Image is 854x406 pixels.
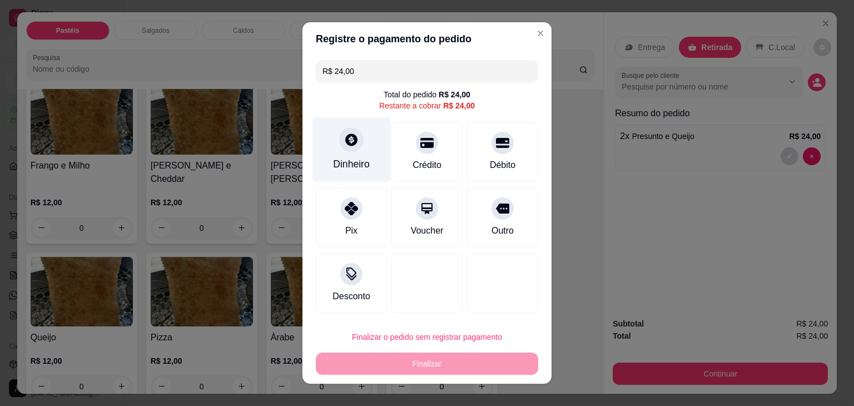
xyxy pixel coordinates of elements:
[413,159,441,172] div: Crédito
[332,290,370,303] div: Desconto
[302,22,552,56] header: Registre o pagamento do pedido
[490,159,515,172] div: Débito
[443,100,475,111] div: R$ 24,00
[379,100,475,111] div: Restante a cobrar
[322,60,532,82] input: Ex.: hambúrguer de cordeiro
[384,89,470,100] div: Total do pedido
[439,89,470,100] div: R$ 24,00
[345,224,358,237] div: Pix
[333,157,370,171] div: Dinheiro
[491,224,514,237] div: Outro
[532,24,549,42] button: Close
[316,326,538,348] button: Finalizar o pedido sem registrar pagamento
[411,224,444,237] div: Voucher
